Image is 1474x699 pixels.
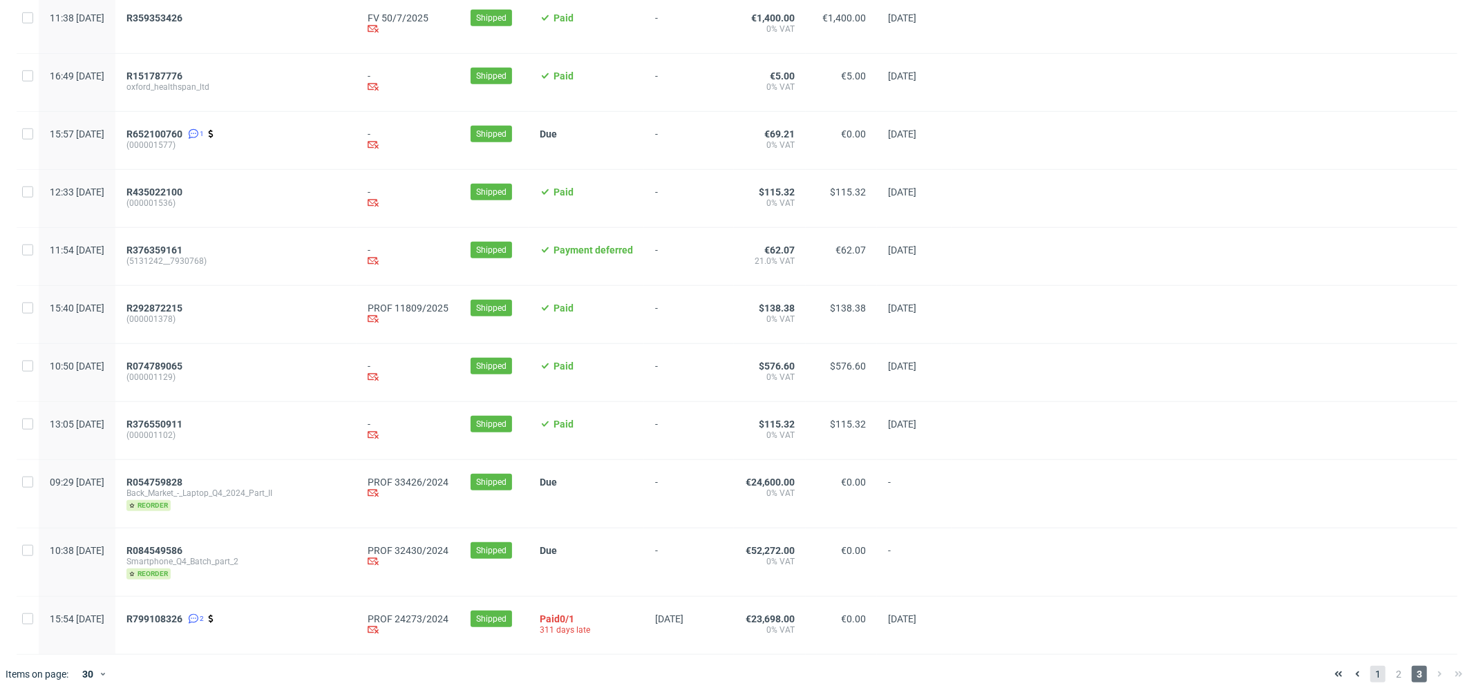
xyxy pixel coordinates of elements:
[1412,666,1427,682] span: 3
[751,12,795,23] span: €1,400.00
[770,70,795,82] span: €5.00
[368,70,448,95] div: -
[50,303,104,314] span: 15:40 [DATE]
[830,303,866,314] span: $138.38
[759,186,795,198] span: $115.32
[476,613,507,625] span: Shipped
[554,70,574,82] span: Paid
[126,613,185,624] a: R799108326
[1391,666,1406,682] span: 2
[745,198,795,209] span: 0% VAT
[888,303,916,314] span: [DATE]
[841,545,866,556] span: €0.00
[126,245,182,256] span: R376359161
[554,303,574,314] span: Paid
[476,360,507,372] span: Shipped
[6,667,68,681] span: Items on page:
[126,477,182,488] span: R054759828
[368,128,448,153] div: -
[126,488,346,499] span: Back_Market_-_Laptop_Q4_2024_Part_II
[759,361,795,372] span: $576.60
[888,186,916,198] span: [DATE]
[554,419,574,430] span: Paid
[830,419,866,430] span: $115.32
[200,128,204,140] span: 1
[655,128,723,153] span: -
[764,128,795,140] span: €69.21
[830,361,866,372] span: $576.60
[835,245,866,256] span: €62.07
[368,303,448,314] a: PROF 11809/2025
[560,613,574,624] span: 0/1
[126,82,346,93] span: oxford_healthspan_ltd
[368,186,448,211] div: -
[1370,666,1386,682] span: 1
[888,128,916,140] span: [DATE]
[126,568,171,580] span: reorder
[50,12,104,23] span: 11:38 [DATE]
[126,70,185,82] a: R151787776
[759,303,795,314] span: $138.38
[476,186,507,198] span: Shipped
[368,12,448,23] a: FV 50/7/2025
[50,128,104,140] span: 15:57 [DATE]
[368,477,448,488] a: PROF 33426/2024
[476,12,507,24] span: Shipped
[888,477,941,511] span: -
[50,186,104,198] span: 12:33 [DATE]
[745,488,795,499] span: 0% VAT
[476,544,507,557] span: Shipped
[888,70,916,82] span: [DATE]
[655,245,723,269] span: -
[759,419,795,430] span: $115.32
[841,477,866,488] span: €0.00
[841,70,866,82] span: €5.00
[745,372,795,383] span: 0% VAT
[540,477,557,488] span: Due
[74,664,99,684] div: 30
[745,430,795,441] span: 0% VAT
[50,70,104,82] span: 16:49 [DATE]
[126,12,182,23] span: R359353426
[476,418,507,430] span: Shipped
[822,12,866,23] span: €1,400.00
[745,140,795,151] span: 0% VAT
[888,613,916,624] span: [DATE]
[888,245,916,256] span: [DATE]
[185,128,204,140] a: 1
[888,361,916,372] span: [DATE]
[126,372,346,383] span: (000001129)
[126,303,185,314] a: R292872215
[126,500,171,511] span: reorder
[126,613,182,624] span: R799108326
[126,419,185,430] a: R376550911
[476,302,507,314] span: Shipped
[888,419,916,430] span: [DATE]
[50,613,104,624] span: 15:54 [DATE]
[746,613,795,624] span: €23,698.00
[368,361,448,385] div: -
[745,23,795,35] span: 0% VAT
[368,545,448,556] a: PROF 32430/2024
[745,556,795,567] span: 0% VAT
[745,256,795,267] span: 21.0% VAT
[126,128,182,140] span: R652100760
[50,361,104,372] span: 10:50 [DATE]
[745,624,795,635] span: 0% VAT
[126,186,185,198] a: R435022100
[830,186,866,198] span: $115.32
[126,128,185,140] a: R652100760
[540,625,590,635] span: 311 days late
[476,70,507,82] span: Shipped
[841,128,866,140] span: €0.00
[126,314,346,325] span: (000001378)
[126,545,182,556] span: R084549586
[745,314,795,325] span: 0% VAT
[126,12,185,23] a: R359353426
[126,556,346,567] span: Smartphone_Q4_Batch_part_2
[476,476,507,488] span: Shipped
[746,545,795,556] span: €52,272.00
[126,419,182,430] span: R376550911
[126,186,182,198] span: R435022100
[745,82,795,93] span: 0% VAT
